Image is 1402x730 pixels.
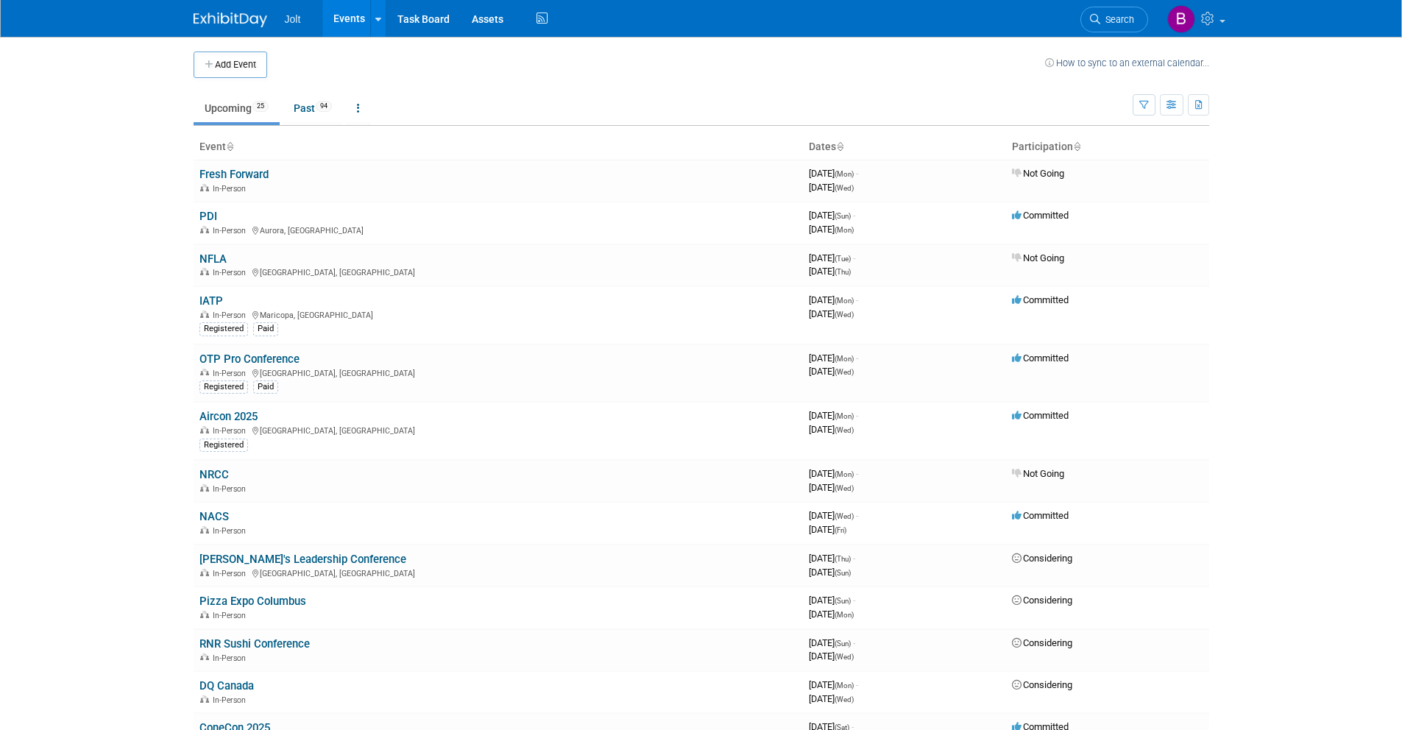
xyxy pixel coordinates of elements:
[853,252,855,263] span: -
[856,510,858,521] span: -
[199,322,248,336] div: Registered
[199,168,269,181] a: Fresh Forward
[1012,210,1069,221] span: Committed
[1012,294,1069,305] span: Committed
[194,52,267,78] button: Add Event
[199,224,797,235] div: Aurora, [GEOGRAPHIC_DATA]
[200,611,209,618] img: In-Person Event
[213,311,250,320] span: In-Person
[809,679,858,690] span: [DATE]
[836,141,843,152] a: Sort by Start Date
[199,679,254,692] a: DQ Canada
[194,94,280,122] a: Upcoming25
[853,553,855,564] span: -
[835,412,854,420] span: (Mon)
[856,410,858,421] span: -
[200,184,209,191] img: In-Person Event
[199,553,406,566] a: [PERSON_NAME]'s Leadership Conference
[199,468,229,481] a: NRCC
[226,141,233,152] a: Sort by Event Name
[1012,168,1064,179] span: Not Going
[809,637,855,648] span: [DATE]
[200,484,209,492] img: In-Person Event
[809,266,851,277] span: [DATE]
[199,380,248,394] div: Registered
[200,695,209,703] img: In-Person Event
[199,439,248,452] div: Registered
[213,268,250,277] span: In-Person
[835,170,854,178] span: (Mon)
[213,695,250,705] span: In-Person
[809,294,858,305] span: [DATE]
[199,410,258,423] a: Aircon 2025
[856,168,858,179] span: -
[213,611,250,620] span: In-Person
[835,226,854,234] span: (Mon)
[835,512,854,520] span: (Wed)
[835,681,854,690] span: (Mon)
[194,13,267,27] img: ExhibitDay
[835,555,851,563] span: (Thu)
[1073,141,1080,152] a: Sort by Participation Type
[213,369,250,378] span: In-Person
[835,526,846,534] span: (Fri)
[213,526,250,536] span: In-Person
[835,212,851,220] span: (Sun)
[316,101,332,112] span: 94
[856,294,858,305] span: -
[809,651,854,662] span: [DATE]
[1012,679,1072,690] span: Considering
[809,468,858,479] span: [DATE]
[809,252,855,263] span: [DATE]
[835,426,854,434] span: (Wed)
[809,182,854,193] span: [DATE]
[809,224,854,235] span: [DATE]
[199,294,223,308] a: IATP
[1012,637,1072,648] span: Considering
[252,101,269,112] span: 25
[809,609,854,620] span: [DATE]
[1012,553,1072,564] span: Considering
[809,308,854,319] span: [DATE]
[835,255,851,263] span: (Tue)
[213,184,250,194] span: In-Person
[200,569,209,576] img: In-Person Event
[835,653,854,661] span: (Wed)
[856,352,858,364] span: -
[809,168,858,179] span: [DATE]
[835,569,851,577] span: (Sun)
[1006,135,1209,160] th: Participation
[1012,510,1069,521] span: Committed
[200,226,209,233] img: In-Person Event
[253,322,278,336] div: Paid
[213,484,250,494] span: In-Person
[200,653,209,661] img: In-Person Event
[809,366,854,377] span: [DATE]
[199,352,300,366] a: OTP Pro Conference
[835,311,854,319] span: (Wed)
[803,135,1006,160] th: Dates
[283,94,343,122] a: Past94
[853,210,855,221] span: -
[1012,595,1072,606] span: Considering
[809,210,855,221] span: [DATE]
[856,679,858,690] span: -
[835,355,854,363] span: (Mon)
[199,424,797,436] div: [GEOGRAPHIC_DATA], [GEOGRAPHIC_DATA]
[199,252,227,266] a: NFLA
[199,308,797,320] div: Maricopa, [GEOGRAPHIC_DATA]
[213,653,250,663] span: In-Person
[835,484,854,492] span: (Wed)
[199,567,797,578] div: [GEOGRAPHIC_DATA], [GEOGRAPHIC_DATA]
[1167,5,1195,33] img: Brooke Valderrama
[1012,352,1069,364] span: Committed
[199,266,797,277] div: [GEOGRAPHIC_DATA], [GEOGRAPHIC_DATA]
[200,311,209,318] img: In-Person Event
[194,135,803,160] th: Event
[835,297,854,305] span: (Mon)
[1100,14,1134,25] span: Search
[253,380,278,394] div: Paid
[199,366,797,378] div: [GEOGRAPHIC_DATA], [GEOGRAPHIC_DATA]
[199,210,217,223] a: PDI
[809,524,846,535] span: [DATE]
